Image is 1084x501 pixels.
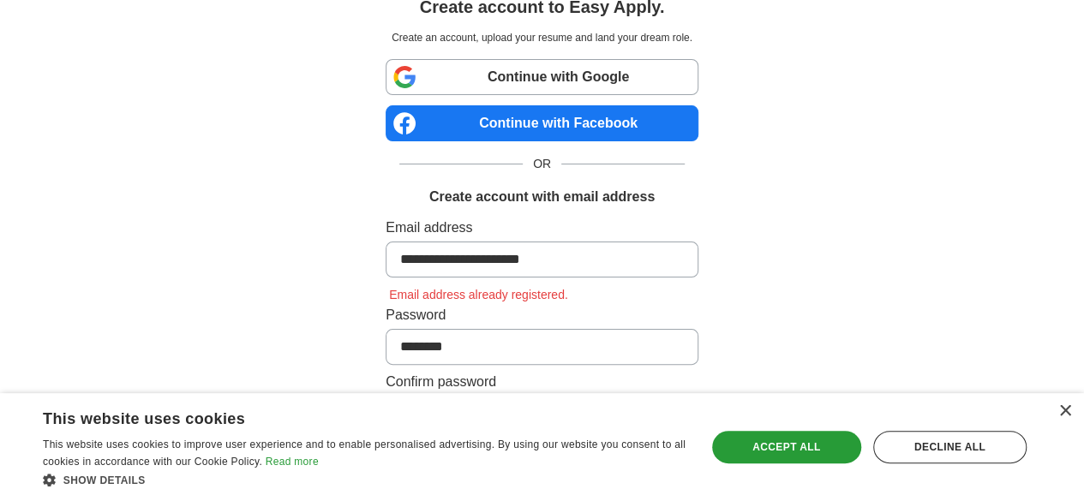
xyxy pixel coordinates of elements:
[523,155,561,173] span: OR
[266,456,319,468] a: Read more, opens a new window
[429,187,655,207] h1: Create account with email address
[386,59,698,95] a: Continue with Google
[386,105,698,141] a: Continue with Facebook
[389,30,695,45] p: Create an account, upload your resume and land your dream role.
[386,288,572,301] span: Email address already registered.
[43,471,686,488] div: Show details
[386,372,698,392] label: Confirm password
[43,403,644,429] div: This website uses cookies
[43,438,686,468] span: This website uses cookies to improve user experience and to enable personalised advertising. By u...
[63,474,146,486] span: Show details
[712,431,861,463] div: Accept all
[386,305,698,325] label: Password
[873,431,1027,463] div: Decline all
[1058,405,1071,418] div: Close
[386,218,698,238] label: Email address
